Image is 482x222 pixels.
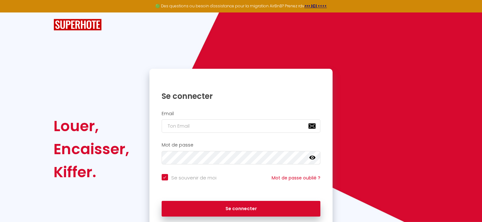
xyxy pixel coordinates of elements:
[162,142,321,148] h2: Mot de passe
[54,138,129,161] div: Encaisser,
[162,201,321,217] button: Se connecter
[162,119,321,133] input: Ton Email
[54,161,129,184] div: Kiffer.
[304,3,327,9] a: >>> ICI <<<<
[162,111,321,116] h2: Email
[54,19,102,31] img: SuperHote logo
[54,115,129,138] div: Louer,
[272,175,320,181] a: Mot de passe oublié ?
[162,91,321,101] h1: Se connecter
